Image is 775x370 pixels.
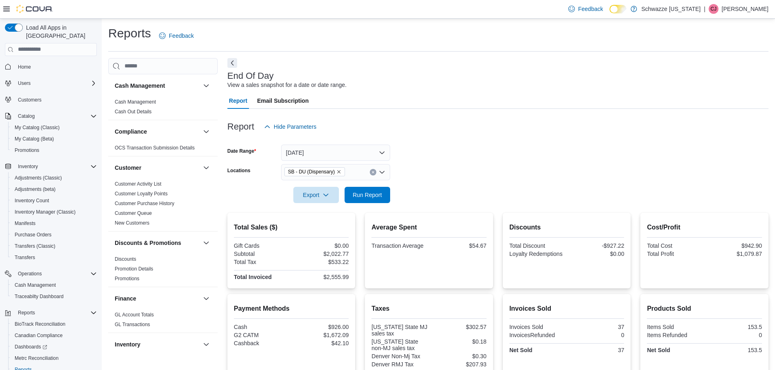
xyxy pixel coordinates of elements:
[201,127,211,136] button: Compliance
[371,242,427,249] div: Transaction Average
[11,219,97,228] span: Manifests
[647,251,703,257] div: Total Profit
[15,62,34,72] a: Home
[11,230,97,240] span: Purchase Orders
[8,206,100,218] button: Inventory Manager (Classic)
[293,242,349,249] div: $0.00
[11,319,97,329] span: BioTrack Reconciliation
[11,292,97,301] span: Traceabilty Dashboard
[8,122,100,133] button: My Catalog (Classic)
[115,82,165,90] h3: Cash Management
[15,332,63,339] span: Canadian Compliance
[647,332,703,338] div: Items Refunded
[509,223,624,232] h2: Discounts
[293,187,339,203] button: Export
[156,28,197,44] a: Feedback
[201,81,211,91] button: Cash Management
[15,162,41,171] button: Inventory
[8,145,100,156] button: Promotions
[115,275,140,282] span: Promotions
[8,341,100,353] a: Dashboards
[234,274,272,280] strong: Total Invoiced
[11,196,97,206] span: Inventory Count
[11,219,39,228] a: Manifests
[288,168,335,176] span: SB - DU (Dispensary)
[568,347,624,353] div: 37
[15,269,97,279] span: Operations
[11,207,97,217] span: Inventory Manager (Classic)
[108,254,218,287] div: Discounts & Promotions
[108,25,151,41] h1: Reports
[284,167,345,176] span: SB - DU (Dispensary)
[18,163,38,170] span: Inventory
[115,210,152,216] a: Customer Queue
[11,123,97,132] span: My Catalog (Classic)
[227,148,256,154] label: Date Range
[115,340,200,348] button: Inventory
[115,322,150,327] a: GL Transactions
[371,338,427,351] div: [US_STATE] State non-MJ sales tax
[647,304,762,314] h2: Products Sold
[201,238,211,248] button: Discounts & Promotions
[23,24,97,40] span: Load All Apps in [GEOGRAPHIC_DATA]
[371,223,487,232] h2: Average Spent
[115,191,168,197] a: Customer Loyalty Points
[15,78,97,88] span: Users
[234,251,290,257] div: Subtotal
[568,324,624,330] div: 37
[2,61,100,73] button: Home
[706,324,762,330] div: 153.5
[11,342,97,352] span: Dashboards
[371,324,427,337] div: [US_STATE] State MJ sales tax
[115,99,156,105] a: Cash Management
[115,128,200,136] button: Compliance
[711,4,717,14] span: CJ
[15,147,39,154] span: Promotions
[8,279,100,291] button: Cash Management
[11,230,55,240] a: Purchase Orders
[15,136,54,142] span: My Catalog (Beta)
[15,95,97,105] span: Customers
[568,332,624,338] div: 0
[115,239,200,247] button: Discounts & Promotions
[371,353,427,359] div: Denver Non-Mj Tax
[234,332,290,338] div: G2 CATM
[281,145,390,161] button: [DATE]
[8,318,100,330] button: BioTrack Reconciliation
[227,167,251,174] label: Locations
[293,324,349,330] div: $926.00
[2,161,100,172] button: Inventory
[647,347,670,353] strong: Net Sold
[8,133,100,145] button: My Catalog (Beta)
[11,331,97,340] span: Canadian Compliance
[8,184,100,195] button: Adjustments (beta)
[15,78,34,88] button: Users
[257,93,309,109] span: Email Subscription
[15,62,97,72] span: Home
[11,253,97,262] span: Transfers
[293,332,349,338] div: $1,672.09
[169,32,194,40] span: Feedback
[353,191,382,199] span: Run Report
[709,4,718,14] div: Clayton James Willison
[509,347,533,353] strong: Net Sold
[11,184,97,194] span: Adjustments (beta)
[15,355,59,361] span: Metrc Reconciliation
[108,143,218,156] div: Compliance
[8,291,100,302] button: Traceabilty Dashboard
[11,241,97,251] span: Transfers (Classic)
[11,123,63,132] a: My Catalog (Classic)
[293,274,349,280] div: $2,555.99
[15,186,56,193] span: Adjustments (beta)
[293,340,349,346] div: $42.10
[15,308,97,318] span: Reports
[8,353,100,364] button: Metrc Reconciliation
[15,197,49,204] span: Inventory Count
[15,175,62,181] span: Adjustments (Classic)
[8,330,100,341] button: Canadian Compliance
[115,128,147,136] h3: Compliance
[115,200,175,207] span: Customer Purchase History
[15,124,60,131] span: My Catalog (Classic)
[371,361,427,368] div: Denver RMJ Tax
[108,179,218,231] div: Customer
